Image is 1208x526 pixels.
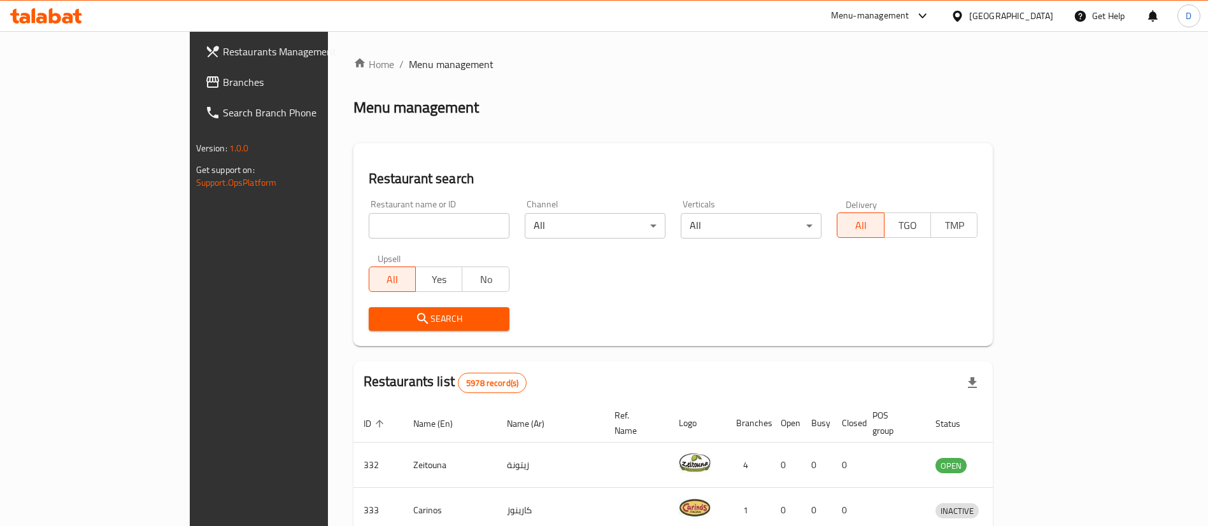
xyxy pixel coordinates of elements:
[223,105,381,120] span: Search Branch Phone
[681,213,821,239] div: All
[969,9,1053,23] div: [GEOGRAPHIC_DATA]
[195,36,392,67] a: Restaurants Management
[872,408,910,438] span: POS group
[957,368,988,398] div: Export file
[935,458,967,473] div: OPEN
[846,200,878,209] label: Delivery
[196,140,227,156] span: Version:
[771,443,801,488] td: 0
[1186,9,1191,23] span: D
[195,97,392,128] a: Search Branch Phone
[195,67,392,97] a: Branches
[196,162,255,178] span: Get support on:
[369,266,416,292] button: All
[837,212,884,238] button: All
[615,408,653,438] span: Ref. Name
[801,443,832,488] td: 0
[369,307,509,331] button: Search
[462,266,509,292] button: No
[679,446,711,478] img: Zeitouna
[409,57,494,72] span: Menu management
[458,373,527,393] div: Total records count
[832,404,862,443] th: Closed
[935,504,979,518] span: INACTIVE
[930,212,977,238] button: TMP
[525,213,665,239] div: All
[497,443,604,488] td: زيتونة
[507,416,561,431] span: Name (Ar)
[726,443,771,488] td: 4
[369,169,978,188] h2: Restaurant search
[223,44,381,59] span: Restaurants Management
[415,266,462,292] button: Yes
[413,416,469,431] span: Name (En)
[353,97,479,118] h2: Menu management
[229,140,249,156] span: 1.0.0
[379,311,499,327] span: Search
[196,174,277,191] a: Support.OpsPlatform
[467,270,504,289] span: No
[403,443,497,488] td: Zeitouna
[223,74,381,90] span: Branches
[726,404,771,443] th: Branches
[832,443,862,488] td: 0
[364,416,388,431] span: ID
[679,492,711,523] img: Carinos
[935,459,967,473] span: OPEN
[801,404,832,443] th: Busy
[369,213,509,239] input: Search for restaurant name or ID..
[374,270,411,289] span: All
[399,57,404,72] li: /
[458,377,526,389] span: 5978 record(s)
[353,57,993,72] nav: breadcrumb
[890,216,926,235] span: TGO
[935,416,977,431] span: Status
[884,212,931,238] button: TGO
[831,8,909,24] div: Menu-management
[378,254,401,263] label: Upsell
[364,372,527,393] h2: Restaurants list
[771,404,801,443] th: Open
[421,270,457,289] span: Yes
[669,404,726,443] th: Logo
[842,216,879,235] span: All
[936,216,972,235] span: TMP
